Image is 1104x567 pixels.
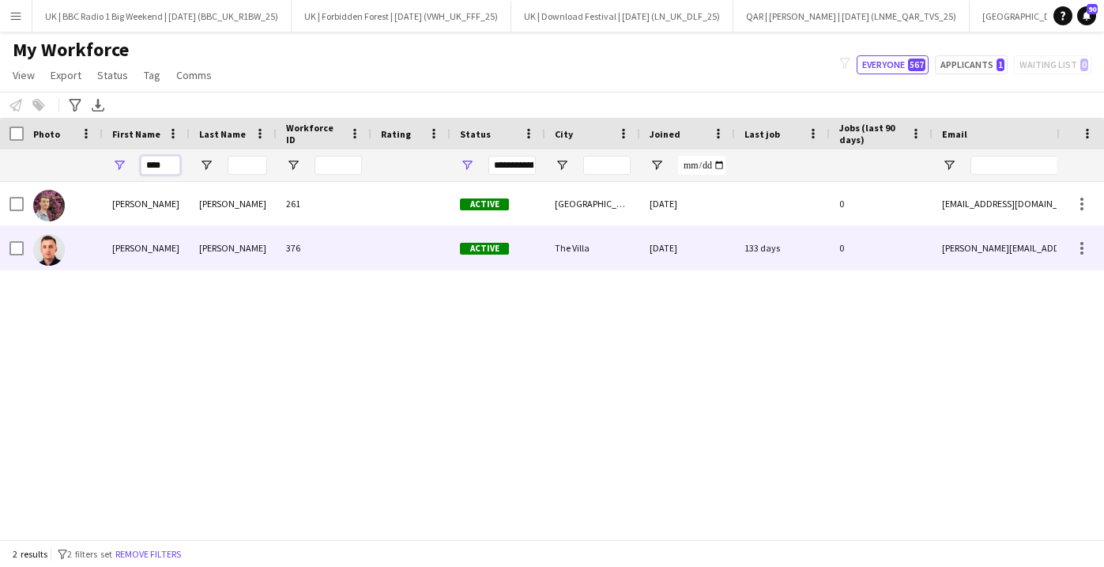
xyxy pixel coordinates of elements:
span: Rating [381,128,411,140]
button: Remove filters [112,546,184,563]
span: 1 [997,59,1004,71]
span: Last Name [199,128,246,140]
a: View [6,65,41,85]
button: Open Filter Menu [650,158,664,172]
button: Open Filter Menu [112,158,126,172]
div: [DATE] [640,182,735,225]
span: Active [460,198,509,210]
span: Active [460,243,509,255]
span: My Workforce [13,38,129,62]
app-action-btn: Advanced filters [66,96,85,115]
a: Tag [138,65,167,85]
div: [PERSON_NAME] [103,182,190,225]
div: The Villa [545,226,640,270]
img: Rory Horne [33,190,65,221]
button: QAR | [PERSON_NAME] | [DATE] (LNME_QAR_TVS_25) [733,1,970,32]
span: City [555,128,573,140]
div: [GEOGRAPHIC_DATA] [545,182,640,225]
span: First Name [112,128,160,140]
a: Comms [170,65,218,85]
div: 133 days [735,226,830,270]
span: Export [51,68,81,82]
input: First Name Filter Input [141,156,180,175]
button: Open Filter Menu [942,158,956,172]
a: Status [91,65,134,85]
button: UK | Download Festival | [DATE] (LN_UK_DLF_25) [511,1,733,32]
img: Rory Kelly [33,234,65,266]
button: Everyone567 [857,55,929,74]
div: [PERSON_NAME] [103,226,190,270]
span: 90 [1087,4,1098,14]
span: 2 filters set [67,548,112,560]
div: [DATE] [640,226,735,270]
div: 261 [277,182,371,225]
div: 0 [830,226,933,270]
span: Last job [744,128,780,140]
input: Last Name Filter Input [228,156,267,175]
button: Open Filter Menu [199,158,213,172]
input: City Filter Input [583,156,631,175]
span: Comms [176,68,212,82]
span: Email [942,128,967,140]
button: Open Filter Menu [286,158,300,172]
div: [PERSON_NAME] [190,226,277,270]
button: UK | Forbidden Forest | [DATE] (VWH_UK_FFF_25) [292,1,511,32]
span: Joined [650,128,680,140]
div: 376 [277,226,371,270]
span: 567 [908,59,925,71]
input: Joined Filter Input [678,156,725,175]
span: View [13,68,35,82]
button: Open Filter Menu [555,158,569,172]
input: Workforce ID Filter Input [315,156,362,175]
span: Status [460,128,491,140]
a: Export [44,65,88,85]
button: Open Filter Menu [460,158,474,172]
span: Jobs (last 90 days) [839,122,904,146]
div: [PERSON_NAME] [190,182,277,225]
span: Status [97,68,128,82]
a: 90 [1077,6,1096,25]
app-action-btn: Export XLSX [89,96,107,115]
span: Workforce ID [286,122,343,146]
span: Tag [144,68,160,82]
button: Applicants1 [935,55,1008,74]
button: UK | BBC Radio 1 Big Weekend | [DATE] (BBC_UK_R1BW_25) [32,1,292,32]
span: Photo [33,128,60,140]
div: 0 [830,182,933,225]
